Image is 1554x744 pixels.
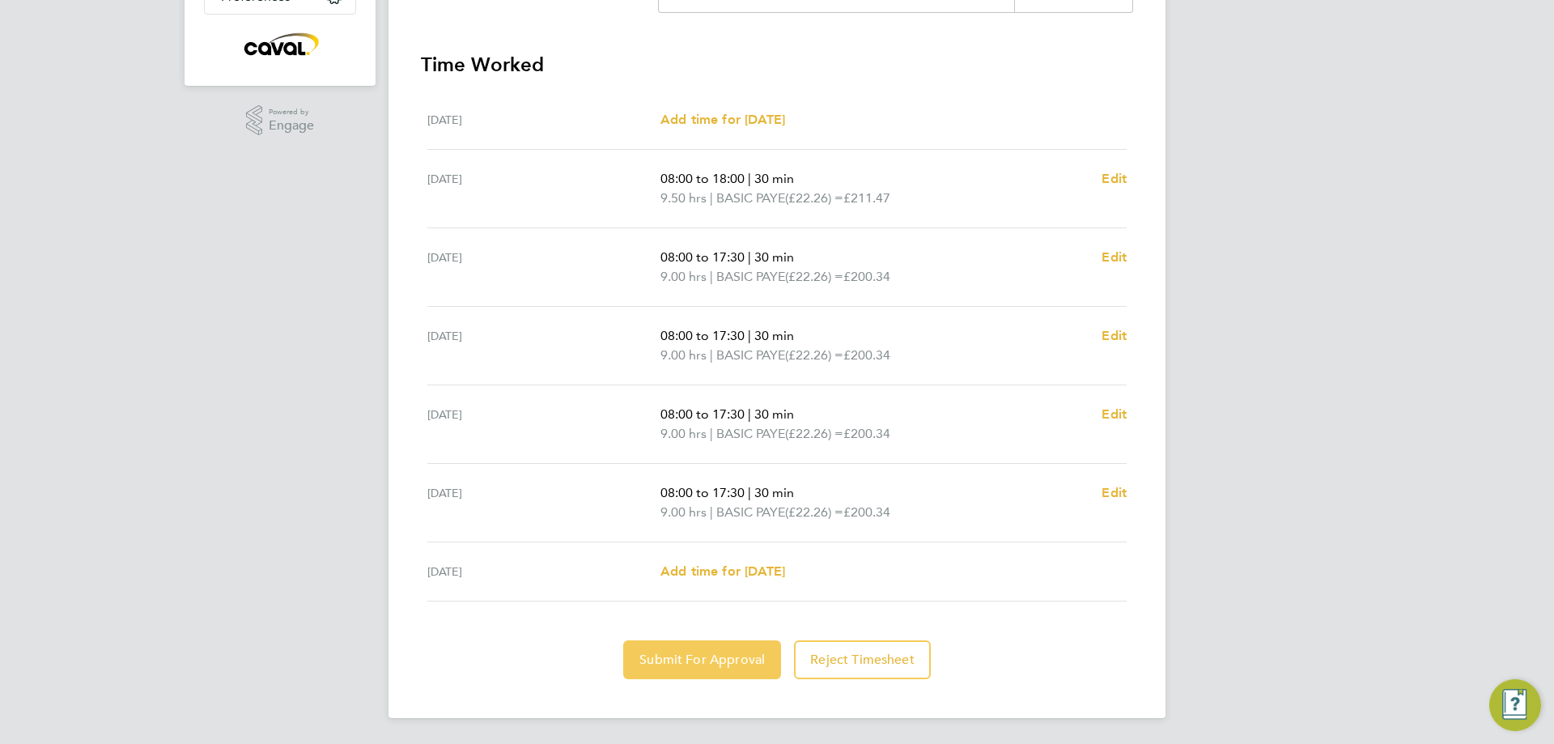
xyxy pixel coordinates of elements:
a: Go to home page [204,31,356,57]
span: | [710,504,713,520]
span: | [748,249,751,265]
span: 9.50 hrs [660,190,707,206]
button: Reject Timesheet [794,640,931,679]
span: 9.00 hrs [660,426,707,441]
span: | [748,171,751,186]
span: Submit For Approval [639,652,765,668]
span: 30 min [754,249,794,265]
a: Add time for [DATE] [660,562,785,581]
span: BASIC PAYE [716,346,785,365]
a: Edit [1102,169,1127,189]
div: [DATE] [427,483,660,522]
span: Add time for [DATE] [660,112,785,127]
div: [DATE] [427,405,660,444]
span: 9.00 hrs [660,504,707,520]
span: BASIC PAYE [716,424,785,444]
span: Edit [1102,406,1127,422]
span: Edit [1102,171,1127,186]
div: [DATE] [427,110,660,130]
span: Add time for [DATE] [660,563,785,579]
h3: Time Worked [421,52,1133,78]
span: (£22.26) = [785,269,843,284]
span: (£22.26) = [785,504,843,520]
span: (£22.26) = [785,347,843,363]
div: [DATE] [427,562,660,581]
span: Edit [1102,249,1127,265]
span: | [710,426,713,441]
button: Submit For Approval [623,640,781,679]
span: | [710,269,713,284]
span: | [710,190,713,206]
div: [DATE] [427,248,660,287]
span: 30 min [754,328,794,343]
img: caval-logo-retina.png [240,31,321,57]
span: BASIC PAYE [716,503,785,522]
span: £200.34 [843,347,890,363]
a: Edit [1102,248,1127,267]
span: 08:00 to 17:30 [660,328,745,343]
span: Engage [269,119,314,133]
a: Add time for [DATE] [660,110,785,130]
span: 9.00 hrs [660,269,707,284]
span: 30 min [754,171,794,186]
span: 08:00 to 17:30 [660,485,745,500]
span: (£22.26) = [785,426,843,441]
span: | [748,406,751,422]
span: 30 min [754,485,794,500]
span: 30 min [754,406,794,422]
a: Powered byEngage [246,105,315,136]
span: 08:00 to 17:30 [660,249,745,265]
button: Engage Resource Center [1489,679,1541,731]
span: 08:00 to 17:30 [660,406,745,422]
a: Edit [1102,405,1127,424]
span: (£22.26) = [785,190,843,206]
span: Powered by [269,105,314,119]
span: Edit [1102,485,1127,500]
span: £200.34 [843,269,890,284]
span: Reject Timesheet [810,652,915,668]
span: Edit [1102,328,1127,343]
span: £200.34 [843,426,890,441]
span: BASIC PAYE [716,189,785,208]
a: Edit [1102,483,1127,503]
span: 9.00 hrs [660,347,707,363]
span: | [710,347,713,363]
a: Edit [1102,326,1127,346]
div: [DATE] [427,169,660,208]
div: [DATE] [427,326,660,365]
span: £211.47 [843,190,890,206]
span: 08:00 to 18:00 [660,171,745,186]
span: BASIC PAYE [716,267,785,287]
span: £200.34 [843,504,890,520]
span: | [748,485,751,500]
span: | [748,328,751,343]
